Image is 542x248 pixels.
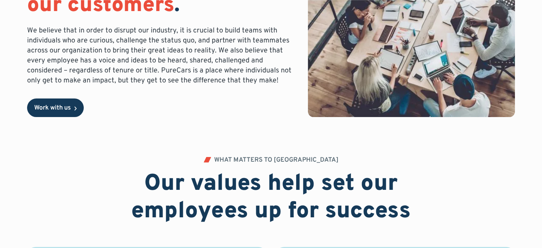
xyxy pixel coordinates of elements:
[27,26,296,86] p: We believe that in order to disrupt our industry, it is crucial to build teams with individuals w...
[89,171,454,226] h2: Our values help set our employees up for success
[214,157,339,163] div: WHAT MATTERS TO [GEOGRAPHIC_DATA]
[34,105,71,111] div: Work with us
[27,98,84,117] a: Work with us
